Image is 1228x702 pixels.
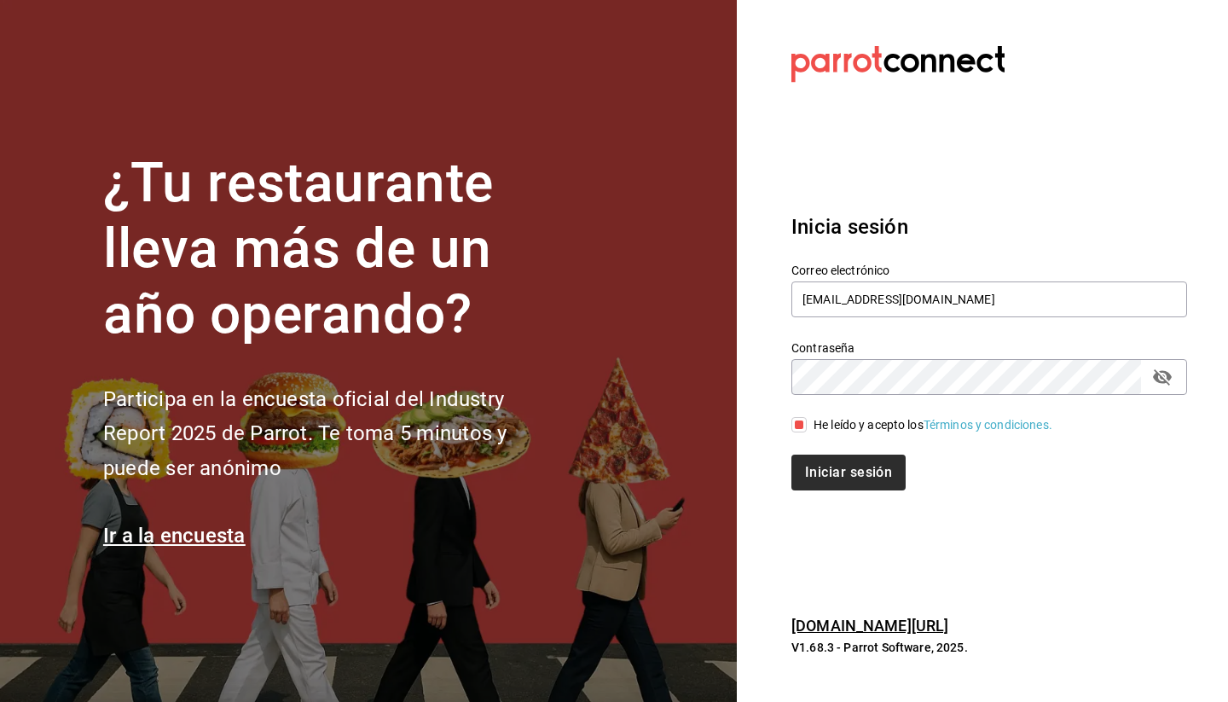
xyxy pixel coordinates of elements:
button: Iniciar sesión [791,455,906,490]
p: V1.68.3 - Parrot Software, 2025. [791,639,1187,656]
button: passwordField [1148,363,1177,392]
h3: Inicia sesión [791,212,1187,242]
a: [DOMAIN_NAME][URL] [791,617,948,635]
h2: Participa en la encuesta oficial del Industry Report 2025 de Parrot. Te toma 5 minutos y puede se... [103,382,564,486]
label: Contraseña [791,342,1187,354]
a: Ir a la encuesta [103,524,246,548]
input: Ingresa tu correo electrónico [791,281,1187,317]
h1: ¿Tu restaurante lleva más de un año operando? [103,151,564,347]
div: He leído y acepto los [814,416,1052,434]
a: Términos y condiciones. [924,418,1052,432]
label: Correo electrónico [791,264,1187,276]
